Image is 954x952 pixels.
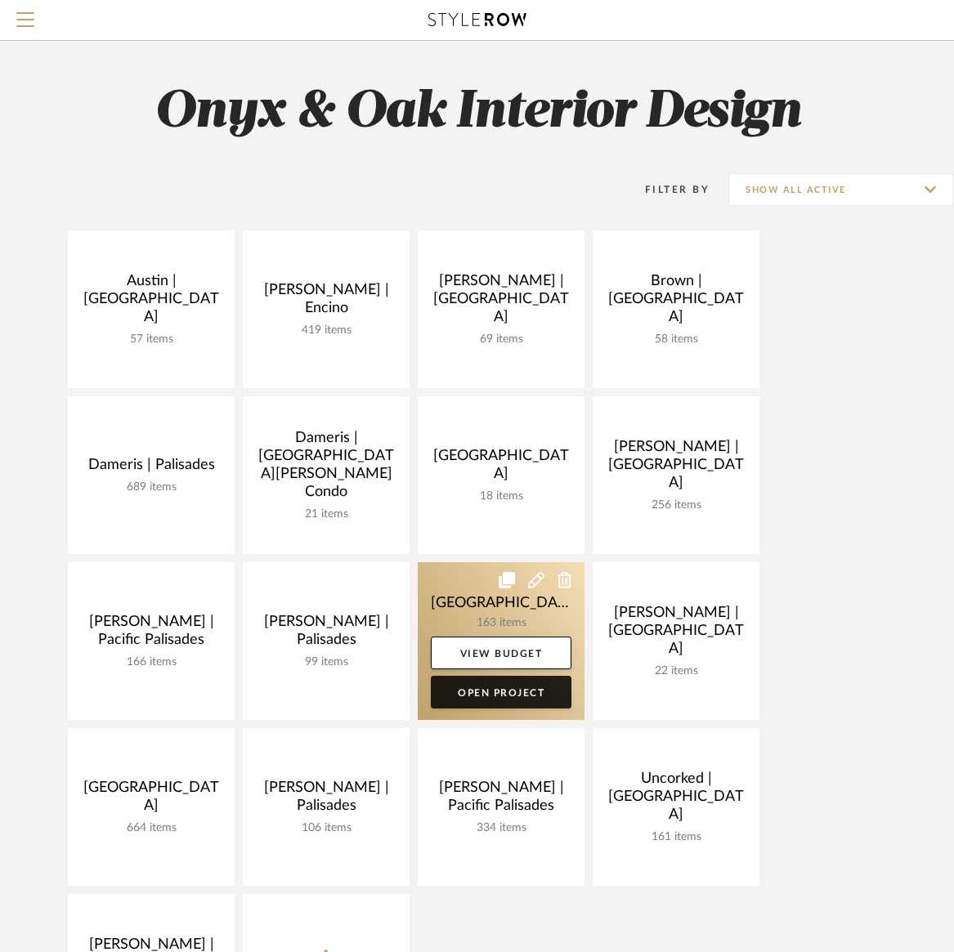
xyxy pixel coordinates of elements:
div: 18 items [431,489,571,503]
div: 69 items [431,333,571,346]
div: [GEOGRAPHIC_DATA] [431,447,571,489]
div: Filter By [624,181,710,198]
div: 99 items [256,655,396,669]
div: [PERSON_NAME] | Palisades [256,779,396,821]
a: View Budget [431,637,571,669]
div: 21 items [256,507,396,521]
div: [PERSON_NAME] | Pacific Palisades [431,779,571,821]
div: [PERSON_NAME] | Palisades [256,613,396,655]
div: 106 items [256,821,396,835]
div: 161 items [606,830,746,844]
div: Brown | [GEOGRAPHIC_DATA] [606,272,746,333]
div: 334 items [431,821,571,835]
div: 256 items [606,498,746,512]
div: [PERSON_NAME] | Encino [256,281,396,324]
div: [PERSON_NAME] | Pacific Palisades [81,613,222,655]
div: Austin | [GEOGRAPHIC_DATA] [81,272,222,333]
div: Dameris | Palisades [81,456,222,480]
div: 57 items [81,333,222,346]
div: 166 items [81,655,222,669]
div: 22 items [606,664,746,678]
div: [PERSON_NAME] | [GEOGRAPHIC_DATA] [431,272,571,333]
div: 664 items [81,821,222,835]
div: 689 items [81,480,222,494]
div: 419 items [256,324,396,337]
div: Uncorked | [GEOGRAPHIC_DATA] [606,770,746,830]
a: Open Project [431,676,571,708]
div: Dameris | [GEOGRAPHIC_DATA][PERSON_NAME] Condo [256,429,396,507]
div: [PERSON_NAME] | [GEOGRAPHIC_DATA] [606,604,746,664]
div: [PERSON_NAME] | [GEOGRAPHIC_DATA] [606,438,746,498]
div: [GEOGRAPHIC_DATA] [81,779,222,821]
div: 58 items [606,333,746,346]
